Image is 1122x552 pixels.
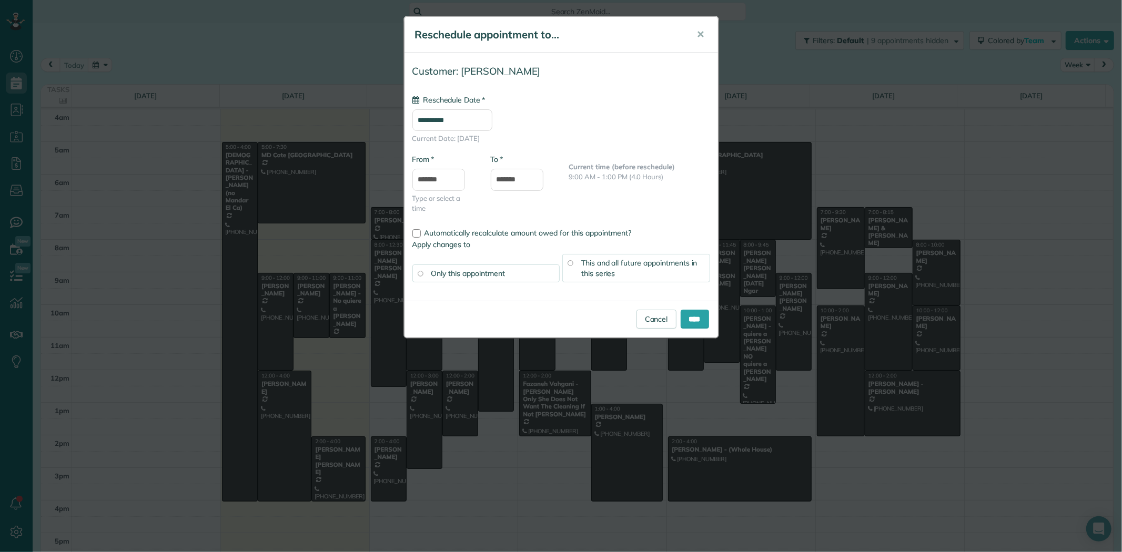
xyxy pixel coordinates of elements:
[412,95,485,105] label: Reschedule Date
[418,271,423,276] input: Only this appointment
[412,134,710,144] span: Current Date: [DATE]
[697,28,705,40] span: ✕
[412,193,475,213] span: Type or select a time
[412,154,434,165] label: From
[424,228,632,238] span: Automatically recalculate amount owed for this appointment?
[491,154,503,165] label: To
[415,27,682,42] h5: Reschedule appointment to...
[412,66,710,77] h4: Customer: [PERSON_NAME]
[636,310,676,329] a: Cancel
[412,239,710,250] label: Apply changes to
[569,172,710,182] p: 9:00 AM - 1:00 PM (4.0 Hours)
[569,162,675,171] b: Current time (before reschedule)
[431,269,505,278] span: Only this appointment
[568,260,573,265] input: This and all future appointments in this series
[581,258,698,278] span: This and all future appointments in this series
